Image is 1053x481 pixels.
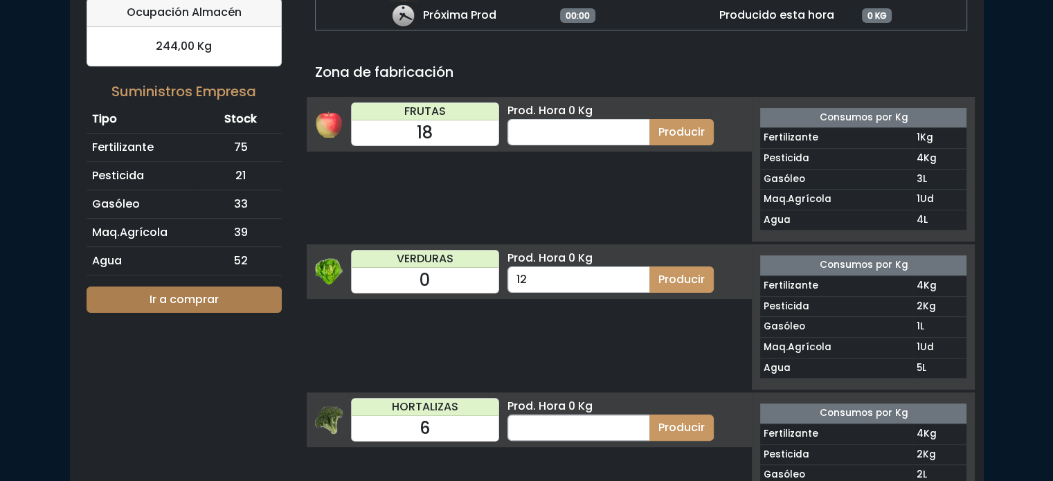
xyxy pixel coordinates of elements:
[916,427,923,440] span: 4
[199,133,281,161] td: 75
[315,64,967,80] h5: Zona de fabricación
[87,161,200,190] td: Pesticida
[87,105,200,134] td: Tipo
[913,317,966,338] td: L
[390,2,496,30] div: Próxima Prod
[760,276,913,297] td: Fertilizante
[352,416,499,441] div: 6
[760,403,966,424] td: Consumos por Kg
[87,83,282,100] h5: Suministros Empresa
[760,190,913,210] td: Maq.Agrícola
[913,190,966,210] td: Ud
[315,110,343,138] img: frutas.png
[199,105,281,134] td: Stock
[199,190,281,218] td: 33
[760,210,913,230] td: Agua
[916,448,922,461] span: 2
[913,444,966,465] td: Kg
[916,213,923,226] span: 4
[916,279,923,292] span: 4
[913,424,966,444] td: Kg
[760,444,913,465] td: Pesticida
[760,108,966,128] td: Consumos por Kg
[913,210,966,230] td: L
[916,172,922,185] span: 3
[916,131,919,144] span: 1
[686,2,834,30] div: Producido esta hora
[352,103,499,120] div: FRUTAS
[913,128,966,149] td: Kg
[916,361,921,374] span: 5
[916,320,919,333] span: 1
[199,161,281,190] td: 21
[87,218,200,246] td: Maq.Agrícola
[649,266,714,293] button: Producir
[913,276,966,297] td: Kg
[315,406,343,434] img: hortalizas.png
[916,152,923,165] span: 4
[913,169,966,190] td: L
[87,133,200,161] td: Fertilizante
[913,148,966,169] td: Kg
[352,268,499,293] div: 0
[315,258,343,286] img: verduras.png
[916,300,922,313] span: 2
[199,218,281,246] td: 39
[916,468,922,481] span: 2
[560,8,595,22] div: 00:00
[87,246,200,275] td: Agua
[649,119,714,145] button: Producir
[352,120,499,145] div: 18
[87,27,281,66] div: 244,00 Kg
[760,169,913,190] td: Gasóleo
[916,192,919,206] span: 1
[352,251,499,268] div: VERDURAS
[760,148,913,169] td: Pesticida
[913,358,966,379] td: L
[87,190,200,218] td: Gasóleo
[507,102,714,119] div: Prod. Hora 0 Kg
[862,8,892,22] div: 0 KG
[649,415,714,441] button: Producir
[760,424,913,444] td: Fertilizante
[87,287,282,313] a: Ir a comprar
[507,398,714,415] div: Prod. Hora 0 Kg
[913,296,966,317] td: Kg
[760,296,913,317] td: Pesticida
[199,246,281,275] td: 52
[760,317,913,338] td: Gasóleo
[760,128,913,149] td: Fertilizante
[507,250,714,266] div: Prod. Hora 0 Kg
[760,255,966,275] td: Consumos por Kg
[390,2,417,30] img: relojproduc.png
[760,358,913,379] td: Agua
[916,341,919,354] span: 1
[913,338,966,359] td: Ud
[760,338,913,359] td: Maq.Agrícola
[352,399,499,416] div: HORTALIZAS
